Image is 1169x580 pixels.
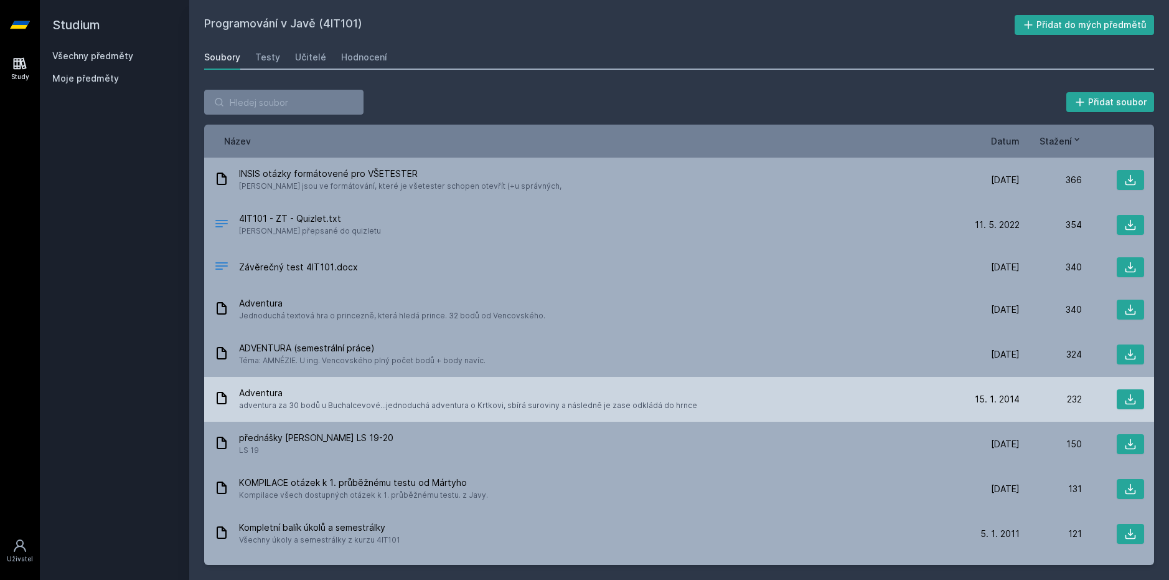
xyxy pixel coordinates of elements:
div: Soubory [204,51,240,64]
span: Závěrečný test 4IT101.docx [239,261,358,273]
span: Stažení [1040,135,1072,148]
span: 4IT101 - ZT - Quizlet.txt [239,212,381,225]
span: Téma: AMNÉZIE. U ing. Vencovského plný počet bodů + body navíc. [239,354,486,367]
a: Soubory [204,45,240,70]
span: Jednoduchá textová hra o princezně, která hledá prince. 32 bodů od Vencovského. [239,310,545,322]
div: DOCX [214,259,229,277]
span: [PERSON_NAME] přepsané do quizletu [239,225,381,237]
a: Testy [255,45,280,70]
span: Adventura [239,387,697,399]
a: Učitelé [295,45,326,70]
h2: Programování v Javě (4IT101) [204,15,1015,35]
span: ADVENTURA (semestrální práce) [239,342,486,354]
div: Hodnocení [341,51,387,64]
span: Všechny úkoly a semestrálky z kurzu 4IT101 [239,534,400,546]
a: Uživatel [2,532,37,570]
span: KOMPILACE otázek k 1. průběžnému testu od Mártyho [239,477,488,489]
span: adventura za 30 bodů u Buchalcevové...jednoduchá adventura o Krtkovi, sbírá suroviny a následně j... [239,399,697,412]
span: LS 19 [239,444,393,457]
button: Datum [991,135,1020,148]
a: Study [2,50,37,88]
a: Všechny předměty [52,50,133,61]
span: Kompletní balík úkolů a semestrálky [239,521,400,534]
input: Hledej soubor [204,90,364,115]
span: Adventura [239,297,545,310]
span: [DATE] [991,348,1020,361]
div: 131 [1020,483,1082,495]
span: 15. 1. 2014 [975,393,1020,406]
button: Přidat soubor [1066,92,1155,112]
div: Uživatel [7,554,33,564]
button: Název [224,135,251,148]
div: 324 [1020,348,1082,361]
span: Kompilace všech dostupných otázek k 1. průběžnému testu. z Javy. [239,489,488,502]
span: přednášky [PERSON_NAME] LS 19-20 [239,432,393,444]
span: [DATE] [991,174,1020,186]
span: 11. 5. 2022 [975,219,1020,231]
div: TXT [214,216,229,234]
div: 150 [1020,438,1082,450]
div: 340 [1020,261,1082,273]
div: 232 [1020,393,1082,406]
button: Stažení [1040,135,1082,148]
span: Moje předměty [52,72,119,85]
span: [DATE] [991,438,1020,450]
div: 354 [1020,219,1082,231]
div: Study [11,72,29,82]
div: 340 [1020,303,1082,316]
a: Hodnocení [341,45,387,70]
div: Učitelé [295,51,326,64]
span: [DATE] [991,261,1020,273]
span: 5. 1. 2011 [980,528,1020,540]
div: 121 [1020,528,1082,540]
span: INSIS otázky formátovené pro VŠETESTER [239,168,561,180]
div: Testy [255,51,280,64]
span: [DATE] [991,483,1020,495]
span: [DATE] [991,303,1020,316]
button: Přidat do mých předmětů [1015,15,1155,35]
span: [PERSON_NAME] jsou ve formátování, které je všetester schopen otevřít (+u správných, [239,180,561,193]
div: 366 [1020,174,1082,186]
